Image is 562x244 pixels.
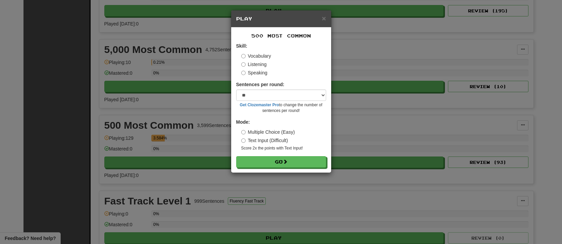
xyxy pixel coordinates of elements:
button: Go [236,156,326,168]
input: Speaking [241,71,246,75]
a: Get Clozemaster Pro [240,103,279,107]
input: Listening [241,62,246,67]
label: Listening [241,61,267,68]
button: Close [322,15,326,22]
input: Vocabulary [241,54,246,58]
strong: Mode: [236,119,250,125]
label: Text Input (Difficult) [241,137,288,144]
strong: Skill: [236,43,247,49]
label: Multiple Choice (Easy) [241,129,295,135]
input: Multiple Choice (Easy) [241,130,246,134]
small: Score 2x the points with Text Input ! [241,145,326,151]
span: × [322,14,326,22]
span: 500 Most Common [251,33,311,39]
h5: Play [236,15,326,22]
small: to change the number of sentences per round! [236,102,326,114]
label: Speaking [241,69,267,76]
label: Sentences per round: [236,81,285,88]
input: Text Input (Difficult) [241,138,246,143]
label: Vocabulary [241,53,271,59]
